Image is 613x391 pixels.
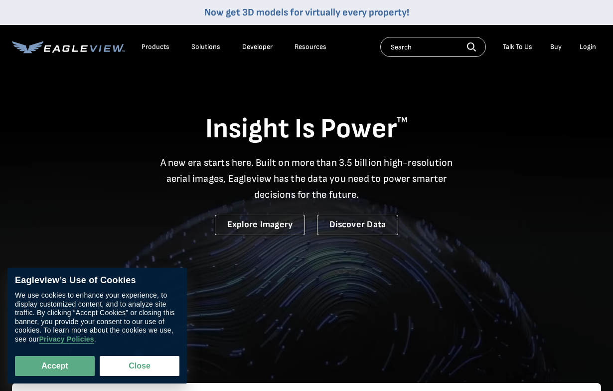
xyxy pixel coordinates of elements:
input: Search [380,37,486,57]
button: Close [100,356,179,376]
a: Now get 3D models for virtually every property! [204,6,409,18]
a: Developer [242,42,273,51]
a: Discover Data [317,215,398,235]
a: Explore Imagery [215,215,306,235]
div: Solutions [191,42,220,51]
div: Resources [295,42,326,51]
p: A new era starts here. Built on more than 3.5 billion high-resolution aerial images, Eagleview ha... [154,155,459,203]
div: Eagleview’s Use of Cookies [15,275,179,286]
a: Buy [550,42,562,51]
button: Accept [15,356,95,376]
a: Privacy Policies [39,335,94,344]
div: We use cookies to enhance your experience, to display customized content, and to analyze site tra... [15,291,179,344]
h1: Insight Is Power [12,112,601,147]
div: Login [580,42,596,51]
div: Talk To Us [503,42,532,51]
div: Products [142,42,169,51]
sup: TM [397,115,408,125]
